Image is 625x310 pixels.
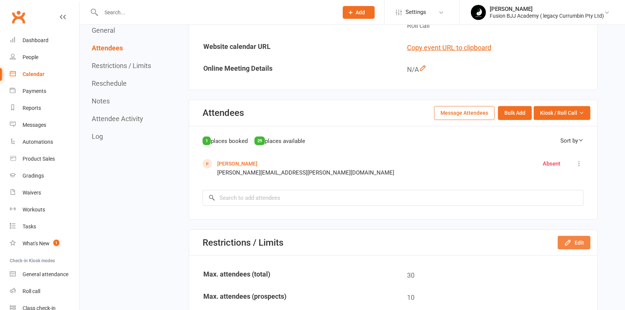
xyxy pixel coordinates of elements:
div: N/A [407,64,591,75]
div: Gradings [23,173,44,179]
span: 1 [53,240,59,246]
button: Log [92,132,103,140]
a: Clubworx [9,8,28,26]
button: Edit [558,236,590,249]
div: Tasks [23,223,36,229]
a: What's New1 [10,235,79,252]
button: Restrictions / Limits [92,62,151,70]
input: Search... [99,7,333,18]
button: Message Attendees [434,106,495,120]
div: Restrictions / Limits [203,237,283,248]
a: Product Sales [10,150,79,167]
a: Roll call [10,283,79,300]
span: Add [356,9,365,15]
a: General attendance kiosk mode [10,266,79,283]
div: Attendees [203,108,244,118]
div: Payments [23,88,46,94]
button: Reschedule [92,79,127,87]
div: Reports [23,105,41,111]
button: Bulk Add [498,106,532,120]
button: Kiosk / Roll Call [534,106,590,120]
div: 1 [203,137,211,145]
a: Dashboard [10,32,79,49]
a: Waivers [10,184,79,201]
span: Settings [406,4,426,21]
button: Copy event URL to clipboard [407,43,491,53]
div: Messages [23,122,46,128]
div: Waivers [23,190,41,196]
span: places available [265,138,305,144]
div: Workouts [23,207,45,213]
div: Absent [543,159,560,168]
td: Online Meeting Details [190,59,393,81]
a: [PERSON_NAME] [217,161,257,167]
a: Reports [10,100,79,117]
div: Roll call [23,288,40,294]
td: Max. attendees (prospects) [190,287,393,308]
div: People [23,54,38,60]
div: What's New [23,240,50,246]
span: places booked [211,138,248,144]
div: General attendance [23,271,68,277]
button: Attendees [92,44,123,52]
span: Kiosk / Roll Call [540,109,577,117]
a: Gradings [10,167,79,184]
div: Automations [23,139,53,145]
a: Workouts [10,201,79,218]
div: Dashboard [23,37,48,43]
a: People [10,49,79,66]
td: 10 [393,287,596,308]
td: Max. attendees (total) [190,265,393,286]
a: Payments [10,83,79,100]
a: Automations [10,134,79,150]
td: 30 [393,265,596,286]
button: General [92,26,115,34]
div: Roll call [407,20,591,31]
input: Search to add attendees [203,190,584,206]
div: Product Sales [23,156,55,162]
button: Add [343,6,375,19]
button: Notes [92,97,110,105]
div: Fusion BJJ Academy ( legacy Currumbin Pty Ltd) [490,12,604,19]
div: Calendar [23,71,44,77]
div: 29 [254,137,265,145]
button: Attendee Activity [92,115,143,123]
a: Messages [10,117,79,134]
div: Sort by [560,136,584,145]
div: [PERSON_NAME][EMAIL_ADDRESS][PERSON_NAME][DOMAIN_NAME] [217,168,394,177]
a: Calendar [10,66,79,83]
td: Website calendar URL [190,37,393,59]
a: Tasks [10,218,79,235]
div: [PERSON_NAME] [490,6,604,12]
img: thumb_image1738312874.png [471,5,486,20]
